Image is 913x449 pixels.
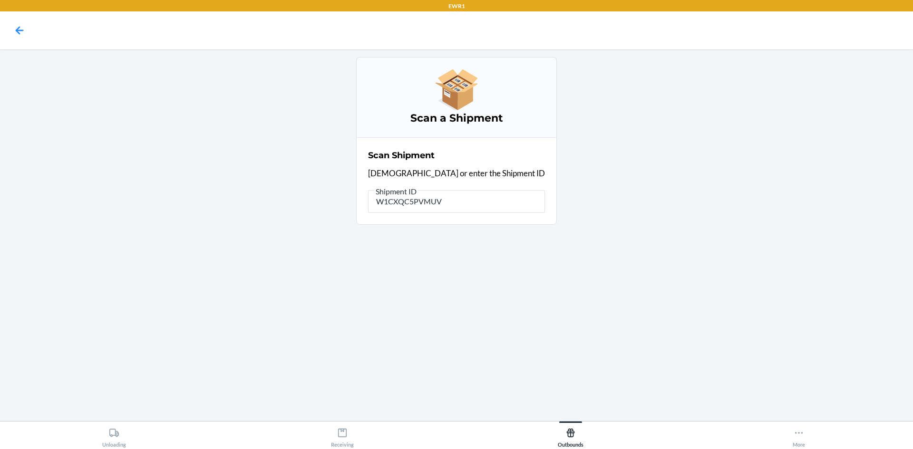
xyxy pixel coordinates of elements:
p: [DEMOGRAPHIC_DATA] or enter the Shipment ID [368,167,545,180]
div: More [793,424,805,448]
div: Unloading [102,424,126,448]
h2: Scan Shipment [368,149,435,162]
button: Receiving [228,421,456,448]
input: Shipment ID [368,190,545,213]
button: Outbounds [456,421,685,448]
div: Receiving [331,424,354,448]
h3: Scan a Shipment [368,111,545,126]
span: Shipment ID [374,187,418,196]
button: More [685,421,913,448]
div: Outbounds [558,424,583,448]
p: EWR1 [448,2,465,10]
